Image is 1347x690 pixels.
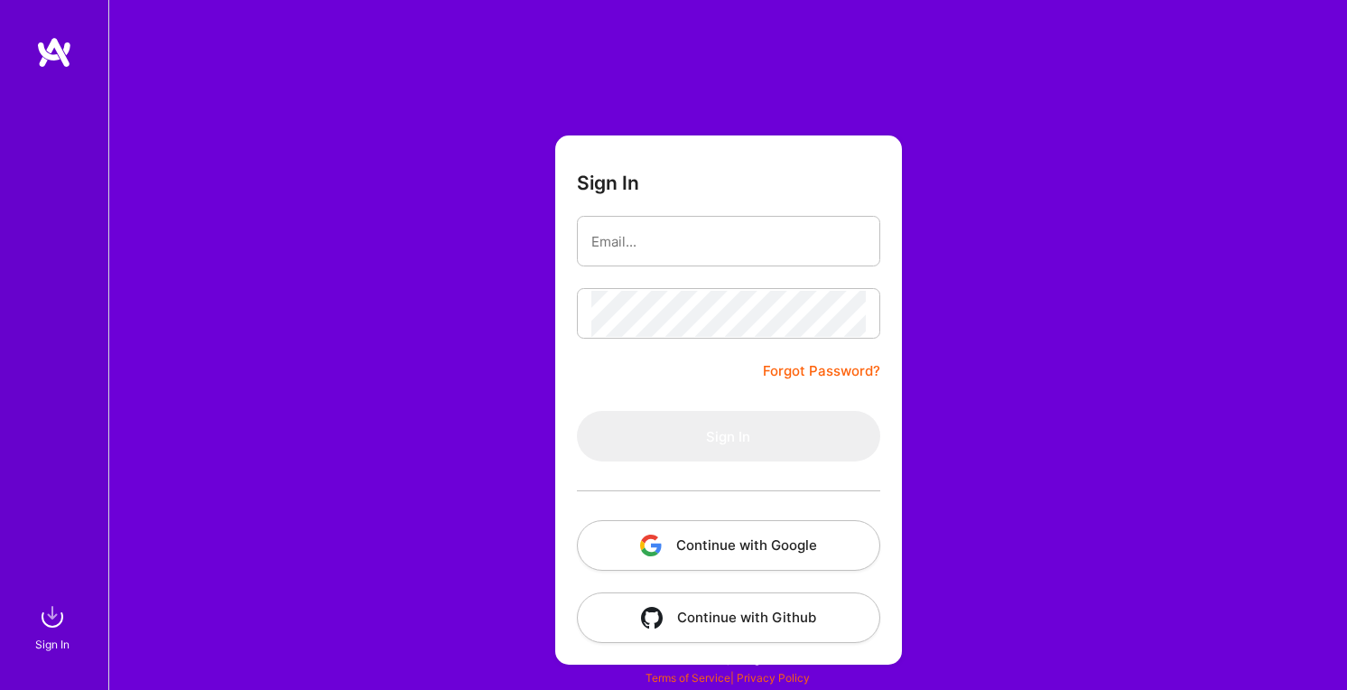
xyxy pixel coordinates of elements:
a: Terms of Service [646,671,730,685]
span: | [646,671,810,685]
a: Forgot Password? [763,360,880,382]
a: sign inSign In [38,599,70,654]
div: © 2025 ATeams Inc., All rights reserved. [108,636,1347,681]
img: icon [640,535,662,556]
button: Continue with Google [577,520,880,571]
h3: Sign In [577,172,639,194]
button: Sign In [577,411,880,462]
button: Continue with Github [577,592,880,643]
img: icon [641,607,663,629]
img: sign in [34,599,70,635]
a: Privacy Policy [737,671,810,685]
img: logo [36,36,72,69]
input: Email... [591,219,866,265]
div: Sign In [35,635,70,654]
